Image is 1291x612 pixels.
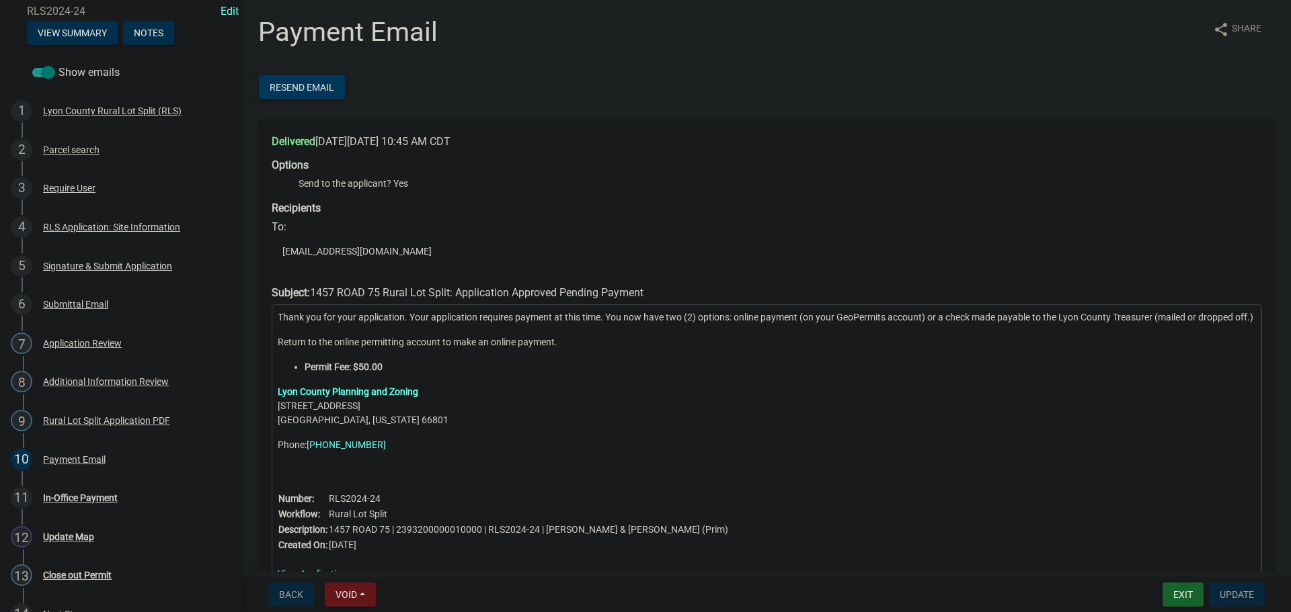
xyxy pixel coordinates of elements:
h6: To: [272,220,1261,233]
a: Edit [221,5,239,17]
div: 7 [11,333,32,354]
button: Back [268,582,314,607]
div: 12 [11,526,32,548]
div: 5 [11,255,32,277]
span: Resend Email [270,82,334,93]
button: Resend Email [259,75,345,99]
div: Require User [43,183,95,193]
b: Description: [278,524,327,535]
div: Application Review [43,339,122,348]
strong: Delivered [272,135,315,148]
span: Back [279,589,303,600]
td: [DATE] [328,537,729,553]
b: Workflow: [278,509,320,519]
div: 2 [11,139,32,161]
b: Number: [278,493,314,504]
wm-modal-confirm: Summary [27,29,118,40]
div: Payment Email [43,455,106,464]
div: Update Map [43,532,94,541]
td: 1457 ROAD 75 | 2393200000010000 | RLS2024-24 | [PERSON_NAME] & [PERSON_NAME] (Prim) [328,522,729,537]
div: 8 [11,371,32,392]
button: Void [325,582,376,607]
a: Lyon County Planning and Zoning [278,386,418,397]
p: Phone: [278,438,1255,452]
div: Lyon County Rural Lot Split (RLS) [43,106,182,116]
h1: Payment Email [258,16,438,48]
strong: Recipients [272,202,321,214]
div: Signature & Submit Application [43,261,172,271]
wm-modal-confirm: Edit Application Number [221,5,239,17]
button: Notes [123,21,174,45]
p: Return to the online permitting account to make an online payment. [278,335,1255,349]
li: Send to the applicant? Yes [299,177,1261,191]
li: [EMAIL_ADDRESS][DOMAIN_NAME] [272,241,1261,261]
a: [PHONE_NUMBER] [307,439,386,450]
h6: 1457 ROAD 75 Rural Lot Split: Application Approved Pending Payment [272,286,1261,299]
span: Void [336,589,357,600]
span: Update [1220,589,1254,600]
wm-modal-confirm: Notes [123,29,174,40]
td: Rural Lot Split [328,507,729,522]
h6: [DATE][DATE] 10:45 AM CDT [272,135,1261,148]
div: 13 [11,564,32,586]
span: RLS2024-24 [27,5,215,17]
div: 1 [11,100,32,122]
div: 6 [11,294,32,315]
div: Parcel search [43,145,100,155]
div: 11 [11,487,32,509]
button: View Summary [27,21,118,45]
div: RLS Application: Site Information [43,222,180,232]
button: Update [1209,582,1265,607]
button: Exit [1163,582,1204,607]
span: Share [1232,21,1261,38]
div: Submittal Email [43,300,108,309]
strong: Options [272,159,309,171]
div: 4 [11,216,32,238]
a: View Application [278,568,347,579]
label: Show emails [32,64,120,81]
div: 9 [11,410,32,431]
i: share [1213,21,1229,38]
div: Additional Information Review [43,377,169,386]
td: RLS2024-24 [328,491,729,507]
div: Close out Permit [43,570,112,580]
button: shareShare [1202,16,1272,42]
p: [STREET_ADDRESS] [GEOGRAPHIC_DATA], [US_STATE] 66801 [278,385,1255,427]
div: 10 [11,449,32,470]
strong: Permit Fee: $50.00 [305,361,383,372]
div: Rural Lot Split Application PDF [43,416,170,425]
div: 3 [11,177,32,199]
strong: Subject: [272,286,310,299]
div: In-Office Payment [43,493,118,502]
p: Thank you for your application. Your application requires payment at this time. You now have two ... [278,310,1255,324]
b: Created On: [278,539,327,550]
